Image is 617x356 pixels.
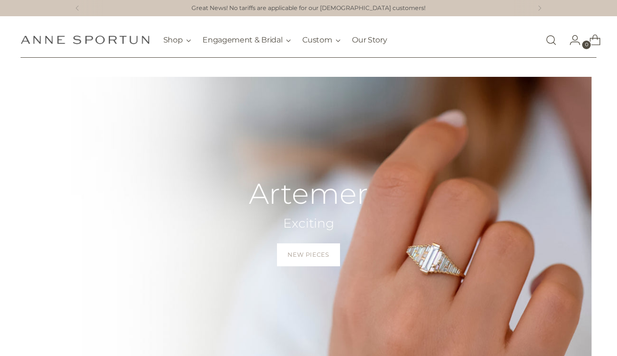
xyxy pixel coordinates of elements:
[287,251,329,259] span: New Pieces
[352,30,387,51] a: Our Story
[302,30,340,51] button: Custom
[21,35,149,44] a: Anne Sportun Fine Jewellery
[582,41,591,49] span: 0
[582,31,601,50] a: Open cart modal
[191,4,426,13] a: Great News! No tariffs are applicable for our [DEMOGRAPHIC_DATA] customers!
[202,30,291,51] button: Engagement & Bridal
[249,215,368,232] h2: Exciting
[163,30,191,51] button: Shop
[542,31,561,50] a: Open search modal
[562,31,581,50] a: Go to the account page
[249,178,368,209] h2: Artemer
[277,243,340,266] a: New Pieces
